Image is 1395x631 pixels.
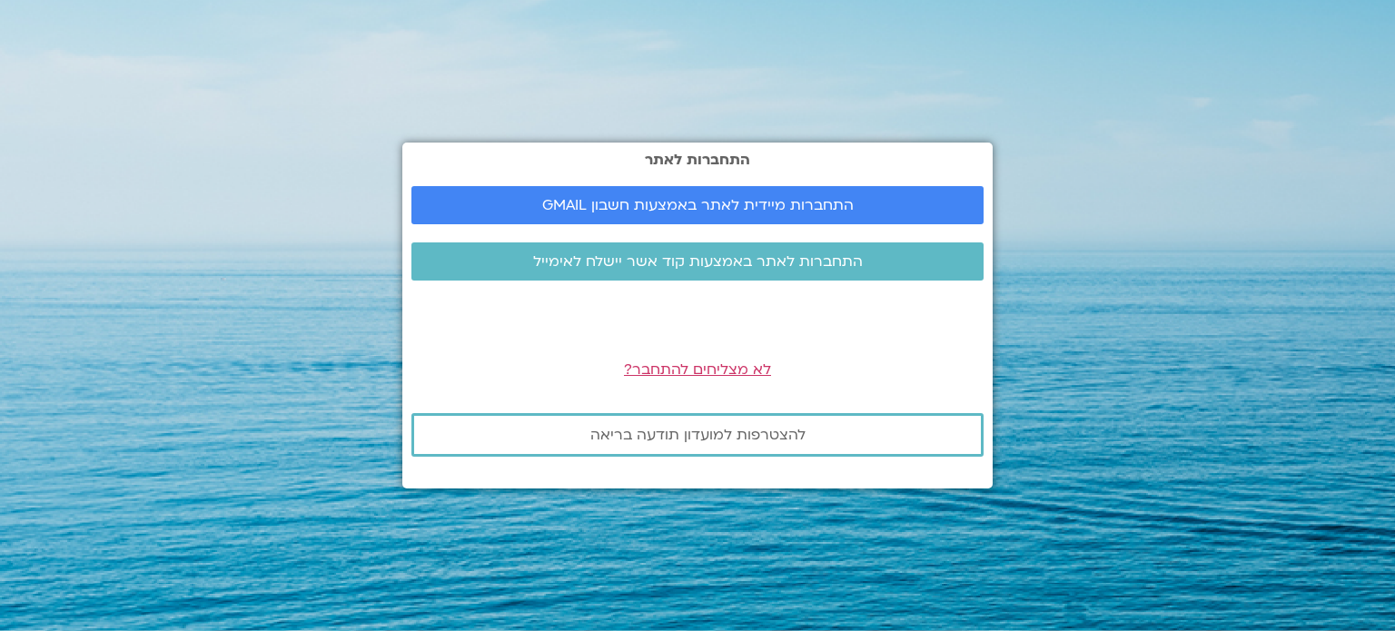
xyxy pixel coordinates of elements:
a: התחברות מיידית לאתר באמצעות חשבון GMAIL [411,186,984,224]
span: להצטרפות למועדון תודעה בריאה [590,427,806,443]
h2: התחברות לאתר [411,152,984,168]
a: להצטרפות למועדון תודעה בריאה [411,413,984,457]
span: התחברות מיידית לאתר באמצעות חשבון GMAIL [542,197,854,213]
a: התחברות לאתר באמצעות קוד אשר יישלח לאימייל [411,242,984,281]
span: התחברות לאתר באמצעות קוד אשר יישלח לאימייל [533,253,863,270]
a: לא מצליחים להתחבר? [624,360,771,380]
